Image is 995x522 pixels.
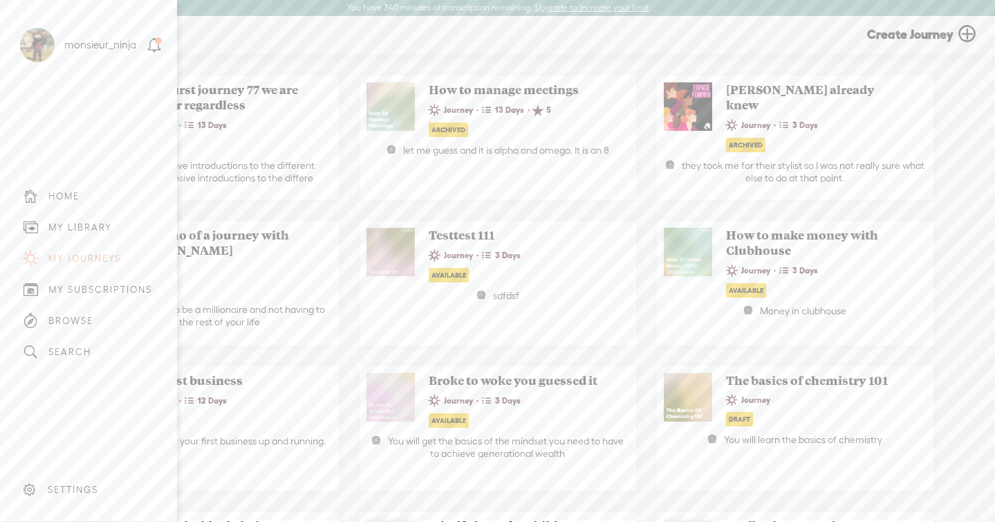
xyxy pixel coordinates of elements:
div: MY LIBRARY [48,222,112,233]
div: HOME [48,190,80,202]
div: monsieur_ninja [64,38,136,52]
div: MY JOURNEYS [48,253,121,264]
div: SETTINGS [48,484,98,496]
div: SEARCH [48,346,91,358]
div: MY SUBSCRIPTIONS [48,284,152,296]
div: BROWSE [48,315,93,327]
